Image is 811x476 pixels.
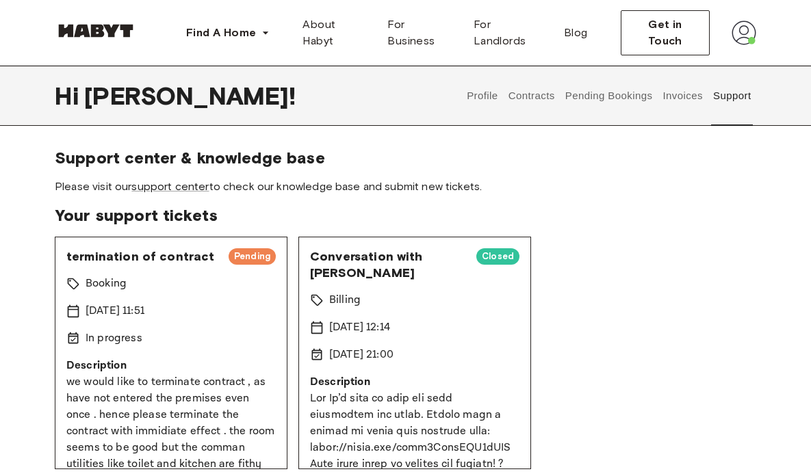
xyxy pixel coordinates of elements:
[474,16,542,49] span: For Landlords
[86,276,127,292] p: Booking
[66,358,276,374] p: Description
[476,250,519,263] span: Closed
[55,205,756,226] span: Your support tickets
[175,19,281,47] button: Find A Home
[621,10,710,55] button: Get in Touch
[632,16,698,49] span: Get in Touch
[55,81,84,110] span: Hi
[55,24,137,38] img: Habyt
[186,25,256,41] span: Find A Home
[329,292,361,308] p: Billing
[711,66,753,126] button: Support
[462,66,756,126] div: user profile tabs
[131,180,209,193] a: support center
[661,66,704,126] button: Invoices
[329,319,390,336] p: [DATE] 12:14
[310,248,465,281] span: Conversation with [PERSON_NAME]
[86,330,142,347] p: In progress
[310,374,519,391] p: Description
[376,11,462,55] a: For Business
[86,303,144,319] p: [DATE] 11:51
[553,11,599,55] a: Blog
[55,179,756,194] span: Please visit our to check our knowledge base and submit new tickets.
[463,11,553,55] a: For Landlords
[506,66,556,126] button: Contracts
[55,148,756,168] span: Support center & knowledge base
[732,21,756,45] img: avatar
[465,66,500,126] button: Profile
[292,11,376,55] a: About Habyt
[229,250,276,263] span: Pending
[564,25,588,41] span: Blog
[302,16,365,49] span: About Habyt
[387,16,451,49] span: For Business
[66,248,218,265] span: termination of contract
[563,66,654,126] button: Pending Bookings
[84,81,296,110] span: [PERSON_NAME] !
[66,374,276,473] p: we would like to terminate contract , as have not entered the premises even once . hence please t...
[329,347,394,363] p: [DATE] 21:00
